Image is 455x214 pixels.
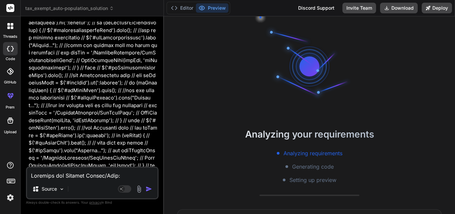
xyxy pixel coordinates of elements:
[89,200,101,204] span: privacy
[283,149,342,157] span: Analyzing requirements
[42,186,57,192] p: Source
[4,129,17,135] label: Upload
[26,199,159,206] p: Always double-check its answers. Your in Bind
[59,186,65,192] img: Pick Models
[196,3,228,13] button: Preview
[6,56,15,62] label: code
[135,185,143,193] img: attachment
[4,79,16,85] label: GitHub
[422,3,452,13] button: Deploy
[25,5,114,12] span: tax_exempt_auto-population_solution
[292,163,334,171] span: Generating code
[342,3,376,13] button: Invite Team
[294,3,338,13] div: Discord Support
[289,176,336,184] span: Setting up preview
[380,3,418,13] button: Download
[168,3,196,13] button: Editor
[146,186,152,192] img: icon
[164,127,455,141] h2: Analyzing your requirements
[5,192,16,203] img: settings
[6,104,15,110] label: prem
[3,34,17,39] label: threads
